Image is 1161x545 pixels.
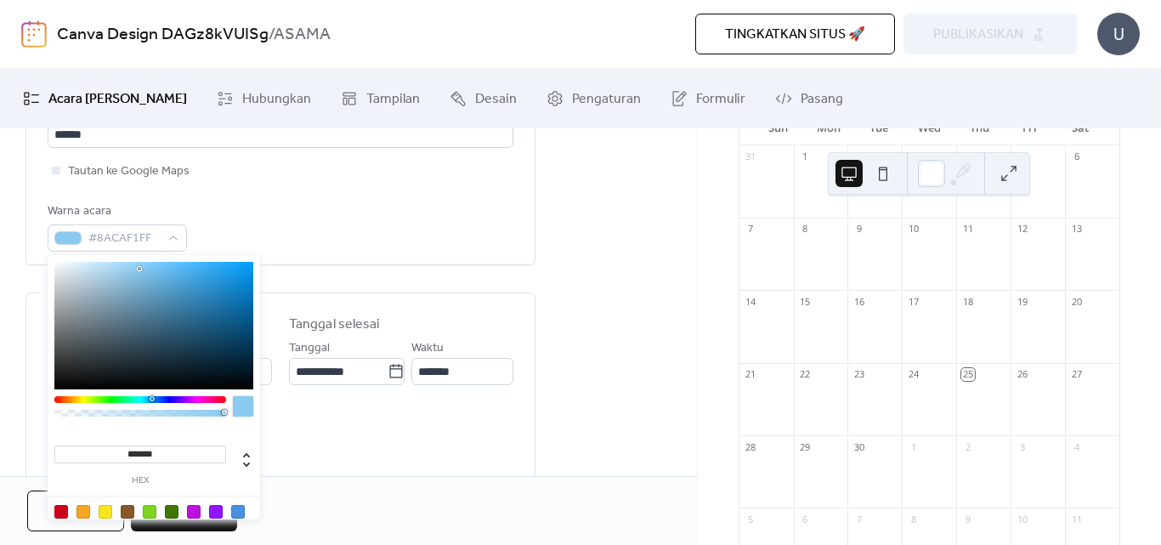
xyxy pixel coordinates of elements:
[289,315,381,335] div: Tanggal selesai
[695,14,895,54] button: Tingkatkan situs 🚀
[961,513,974,525] div: 9
[411,338,444,359] span: Waktu
[961,150,974,163] div: 4
[799,150,812,163] div: 1
[745,440,757,453] div: 28
[54,505,68,519] div: #D0021B
[762,76,856,122] a: Pasang
[48,202,184,222] div: Warna acara
[745,223,757,236] div: 7
[165,505,178,519] div: #417505
[143,505,156,519] div: #7ED321
[961,440,974,453] div: 2
[10,76,200,122] a: Acara [PERSON_NAME]
[852,513,865,525] div: 7
[1016,295,1028,308] div: 19
[852,440,865,453] div: 30
[274,19,331,51] b: ASAMA
[658,76,758,122] a: Formulir
[437,76,530,122] a: Desain
[907,513,920,525] div: 8
[961,295,974,308] div: 18
[534,76,654,122] a: Pengaturan
[161,502,207,522] span: Simpan
[99,505,112,519] div: #F8E71C
[1016,368,1028,381] div: 26
[907,368,920,381] div: 24
[907,295,920,308] div: 17
[852,223,865,236] div: 9
[21,20,47,48] img: logo
[745,295,757,308] div: 14
[961,223,974,236] div: 11
[907,223,920,236] div: 10
[799,513,812,525] div: 6
[242,89,311,110] span: Hubungkan
[1070,368,1083,381] div: 27
[76,505,90,519] div: #F5A623
[852,150,865,163] div: 2
[269,19,274,51] b: /
[68,162,190,182] span: Tautan ke Google Maps
[852,368,865,381] div: 23
[1016,150,1028,163] div: 5
[907,150,920,163] div: 3
[204,76,324,122] a: Hubungkan
[799,223,812,236] div: 8
[907,440,920,453] div: 1
[1070,513,1083,525] div: 11
[852,295,865,308] div: 16
[187,505,201,519] div: #BD10E0
[1016,440,1028,453] div: 3
[725,25,865,45] span: Tingkatkan situs 🚀
[289,338,330,359] span: Tanggal
[57,502,94,522] span: Batal
[366,89,420,110] span: Tampilan
[745,368,757,381] div: 21
[88,229,160,249] span: #8ACAF1FF
[48,89,187,110] span: Acara [PERSON_NAME]
[121,505,134,519] div: #8B572A
[1097,13,1140,55] div: U
[27,491,124,531] button: Batal
[54,476,226,485] label: hex
[1070,223,1083,236] div: 13
[1016,223,1028,236] div: 12
[1016,513,1028,525] div: 10
[328,76,433,122] a: Tampilan
[745,513,757,525] div: 5
[231,505,245,519] div: #4A90E2
[1070,295,1083,308] div: 20
[745,150,757,163] div: 31
[799,440,812,453] div: 29
[961,368,974,381] div: 25
[209,505,223,519] div: #9013FE
[1070,150,1083,163] div: 6
[475,89,517,110] span: Desain
[57,19,269,51] a: Canva Design DAGz8kVUISg
[696,89,745,110] span: Formulir
[572,89,641,110] span: Pengaturan
[799,368,812,381] div: 22
[801,89,843,110] span: Pasang
[1070,440,1083,453] div: 4
[799,295,812,308] div: 15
